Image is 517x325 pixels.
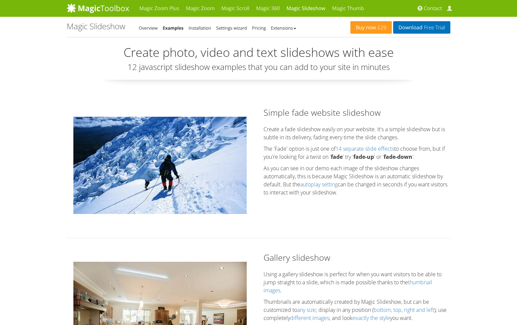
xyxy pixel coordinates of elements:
a: different images [290,314,329,322]
strong: fade [331,153,343,160]
h2: Simple fade website slideshow [264,107,450,118]
a: thumbnail images [264,279,432,294]
a: DownloadFree Trial [393,21,450,34]
a: any size [297,306,316,314]
p: As you can see in our demo each image of the slideshow changes automatically, this is because Mag... [264,164,450,196]
a: 14 separate slide effects [336,145,394,152]
img: Simple fade website slideshow example [73,117,247,214]
h2: Create photo, video and text slideshows with ease [67,46,450,59]
a: autoplay setting [300,181,338,188]
a: Overview [139,25,158,31]
h3: 12 javascript slideshow examples that you can add to your site in minutes [67,63,450,71]
a: exactly the style [352,314,390,322]
a: Extensions [271,25,296,31]
strong: fade-up [353,153,374,160]
a: Pricing [252,25,266,31]
a: Examples [163,25,183,31]
strong: fade-down [384,153,412,160]
h2: Gallery slideshow [264,252,450,263]
h1: Magic Slideshow [67,22,125,31]
span: £29 [376,25,386,30]
img: MagicToolbox.com - Image tools for your website [67,3,129,13]
a: Buy now£29 [350,21,392,34]
p: Using a gallery slideshow is perfect for when you want visitors to be able to jump straight to a ... [264,270,450,294]
a: Installation [188,25,211,31]
p: Create a fade slideshow easily on your website. It's a simple slideshow but is subtle in its deli... [264,125,450,141]
a: Settings wizard [216,25,247,31]
a: bottom, top, right and left [374,306,434,314]
p: Thumbnails are automatically created by Magic Slideshow, but can be customized to ; display in an... [264,298,450,322]
span: Contact [424,5,442,12]
p: The 'Fade' option is just one of to choose from, but if you're looking for a twist on ' ' try ' '... [264,145,450,161]
span: Free Trial [422,25,445,30]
